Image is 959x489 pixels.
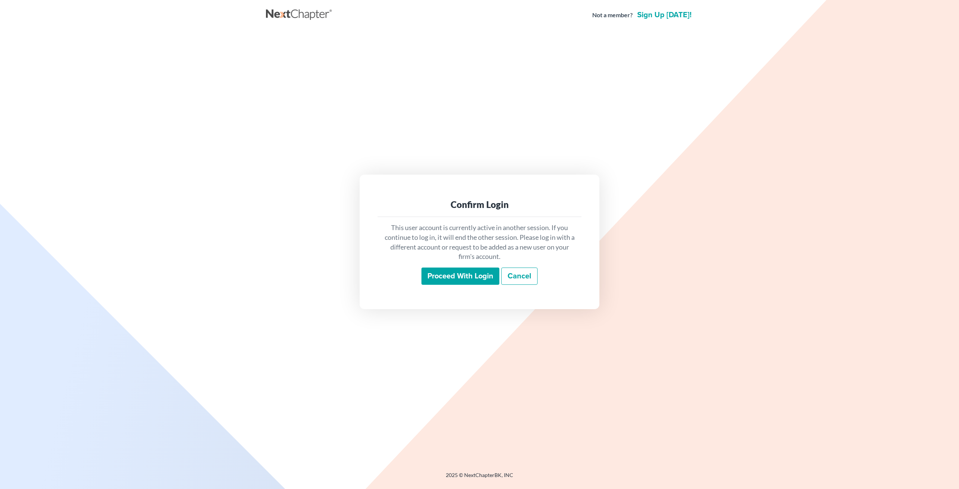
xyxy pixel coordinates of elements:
[592,11,633,19] strong: Not a member?
[266,471,693,485] div: 2025 © NextChapterBK, INC
[501,268,538,285] a: Cancel
[384,223,575,262] p: This user account is currently active in another session. If you continue to log in, it will end ...
[384,199,575,211] div: Confirm Login
[421,268,499,285] input: Proceed with login
[636,11,693,19] a: Sign up [DATE]!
